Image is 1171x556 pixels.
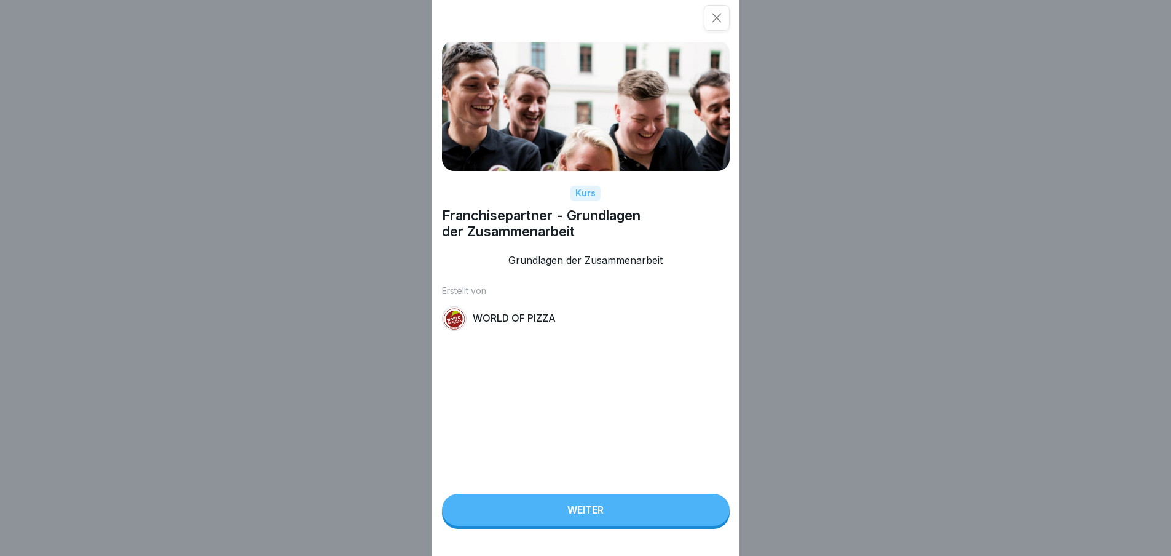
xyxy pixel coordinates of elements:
[442,494,730,526] button: Weiter
[570,186,601,201] div: Kurs
[567,504,604,515] div: Weiter
[473,312,556,324] p: WORLD OF PIZZA
[442,255,730,266] p: Grundlagen der Zusammenarbeit
[442,207,730,240] h1: Franchisepartner - Grundlagen der Zusammenarbeit
[442,494,730,529] a: Weiter
[442,286,730,296] p: Erstellt von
